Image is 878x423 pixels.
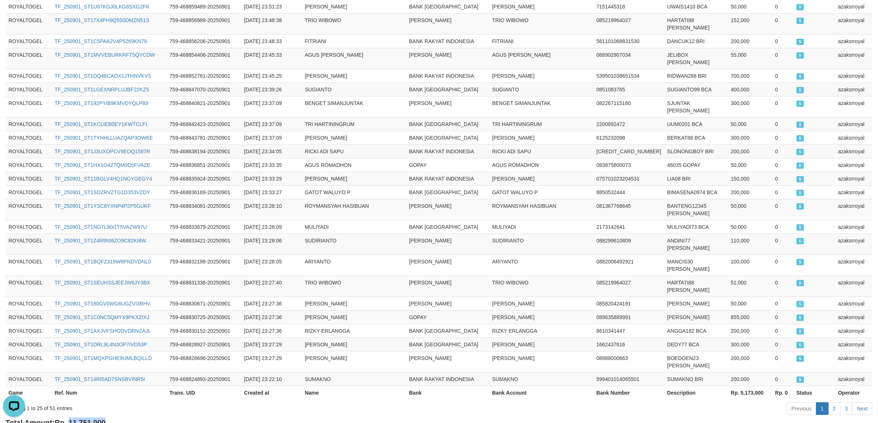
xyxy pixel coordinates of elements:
td: AGUS [PERSON_NAME] [489,48,594,69]
td: ROYALTOGEL [6,297,52,310]
td: 6125232098 [593,131,664,144]
span: SUCCESS [797,190,804,196]
td: 088902907034 [593,48,664,69]
td: 0 [772,199,794,220]
td: UUM0201 BCA [664,117,728,131]
span: SUCCESS [797,203,804,210]
a: TF_250901_ST1C5PAA2V4P5269KN79 [55,38,147,44]
td: azaksrroyal [835,83,872,96]
a: TF_250901_ST1TYHHLLUAZQAP3OWKE [55,135,153,141]
td: RIZKY ERLANGGA [489,324,594,338]
td: [DATE] 23:27:29 [241,351,302,372]
td: 0 [772,172,794,185]
td: RICKI ADI SAPU [302,144,406,158]
a: TF_250901_ST1SDZRVZTG1D353VZDY [55,189,150,195]
td: BANK [GEOGRAPHIC_DATA] [406,324,489,338]
td: 50,000 [728,117,772,131]
td: DANCUK12 BRI [664,34,728,48]
td: 0 [772,158,794,172]
td: [DATE] 23:45:25 [241,69,302,83]
td: [PERSON_NAME] [302,338,406,351]
td: SJUNTAK [PERSON_NAME] [664,96,728,117]
td: 0 [772,324,794,338]
td: [PERSON_NAME] [406,255,489,276]
td: 0 [772,96,794,117]
td: ROYMANSYAH HASIBUAN [302,199,406,220]
td: BERKAT88 BCA [664,131,728,144]
td: [PERSON_NAME] [302,351,406,372]
td: [PERSON_NAME] [664,310,728,324]
td: 759-468836169-20250901 [167,185,241,199]
td: 55,000 [728,48,772,69]
td: GOPAY [406,158,489,172]
span: SUCCESS [797,224,804,231]
td: azaksrroyal [835,276,872,297]
span: SUCCESS [797,315,804,321]
td: HARTATI88 [PERSON_NAME] [664,276,728,297]
td: AGUS ROMADHON [302,158,406,172]
td: [PERSON_NAME] [302,297,406,310]
td: 759-468835924-20250901 [167,172,241,185]
td: 759-468831336-20250901 [167,276,241,297]
span: SUCCESS [797,52,804,59]
td: ROYALTOGEL [6,324,52,338]
td: ROYALTOGEL [6,34,52,48]
td: 085219964027 [593,276,664,297]
td: [CREDIT_CARD_NUMBER] [593,144,664,158]
td: azaksrroyal [835,234,872,255]
td: [PERSON_NAME] [489,297,594,310]
td: 400,000 [728,83,772,96]
a: 3 [840,402,853,415]
td: BANK [GEOGRAPHIC_DATA] [406,83,489,96]
td: BENGET SIMANJUNTAK [302,96,406,117]
td: SUGIANTO [489,83,594,96]
td: SUDIRIANTO [302,234,406,255]
td: FITRIANI [489,34,594,48]
td: [PERSON_NAME] [302,69,406,83]
td: 759-468832198-20250901 [167,255,241,276]
td: 46035 GOPAY [664,158,728,172]
td: AGUS ROMADHON [489,158,594,172]
td: azaksrroyal [835,48,872,69]
td: TRIO WIBOWO [302,13,406,34]
td: TRIO WIBOWO [489,276,594,297]
td: 0851083765 [593,83,664,96]
td: 300,000 [728,96,772,117]
td: 8850532444 [593,185,664,199]
td: azaksrroyal [835,172,872,185]
td: 200,000 [728,144,772,158]
span: SUCCESS [797,149,804,155]
td: [DATE] 23:27:36 [241,297,302,310]
td: MULIYADI [489,220,594,234]
td: DEDY77 BCA [664,338,728,351]
td: 0 [772,234,794,255]
td: SUGIANTO99 BCA [664,83,728,96]
td: ROYALTOGEL [6,96,52,117]
td: [PERSON_NAME] [489,131,594,144]
td: azaksrroyal [835,338,872,351]
a: 1 [816,402,829,415]
td: 0882006492921 [593,255,664,276]
td: 0 [772,13,794,34]
a: TF_250901_ST1BQFZ319W8PNDVDNL0 [55,259,151,265]
td: [DATE] 23:37:09 [241,117,302,131]
td: ROYALTOGEL [6,255,52,276]
td: [DATE] 23:33:29 [241,172,302,185]
td: 0 [772,144,794,158]
td: TRI HARTININGRUM [302,117,406,131]
td: ROYALTOGEL [6,220,52,234]
td: 0 [772,297,794,310]
td: 081367768645 [593,199,664,220]
td: 0 [772,69,794,83]
td: 50,000 [728,220,772,234]
td: 088299610809 [593,234,664,255]
td: 50,000 [728,199,772,220]
td: 759-468828927-20250901 [167,338,241,351]
td: SUDIRIANTO [489,234,594,255]
td: azaksrroyal [835,310,872,324]
a: TF_250901_ST14RI5AD7SNSBVINR5I [55,376,145,382]
td: ROYALTOGEL [6,185,52,199]
td: 0 [772,48,794,69]
td: [PERSON_NAME] [406,234,489,255]
a: 2 [828,402,841,415]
